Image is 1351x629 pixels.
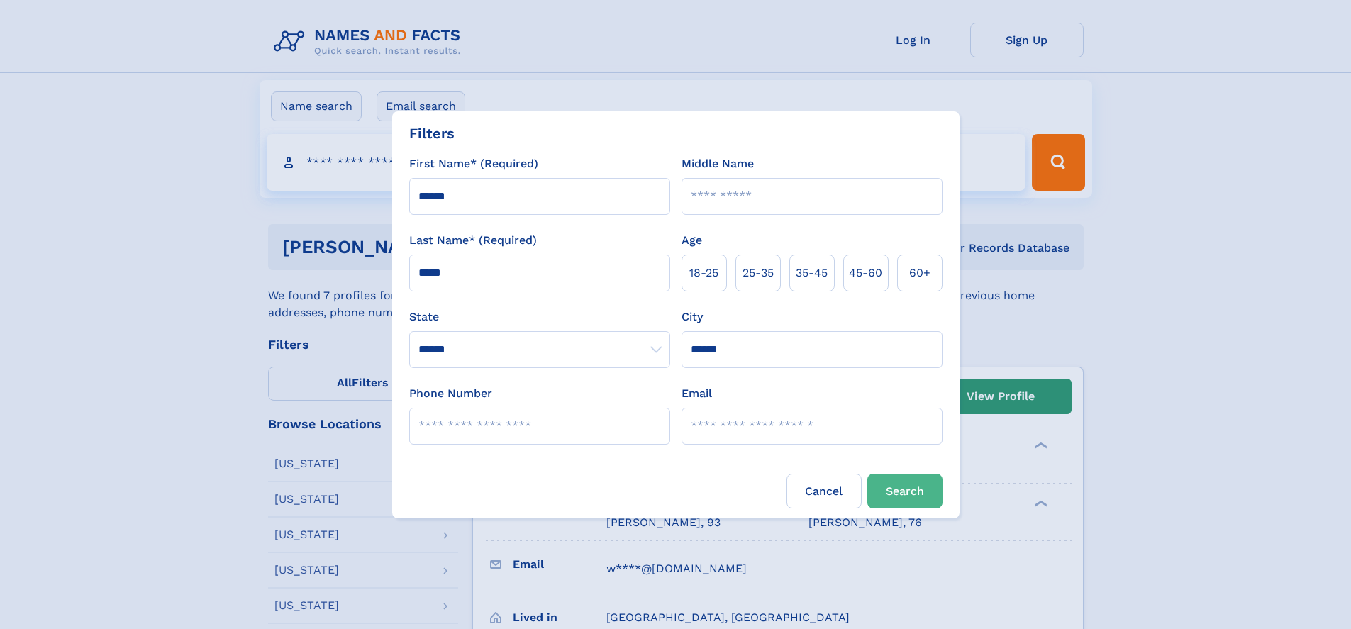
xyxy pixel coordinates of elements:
[909,265,930,282] span: 60+
[796,265,828,282] span: 35‑45
[682,155,754,172] label: Middle Name
[409,155,538,172] label: First Name* (Required)
[689,265,718,282] span: 18‑25
[682,232,702,249] label: Age
[409,308,670,325] label: State
[849,265,882,282] span: 45‑60
[682,385,712,402] label: Email
[409,123,455,144] div: Filters
[786,474,862,508] label: Cancel
[409,232,537,249] label: Last Name* (Required)
[682,308,703,325] label: City
[867,474,943,508] button: Search
[743,265,774,282] span: 25‑35
[409,385,492,402] label: Phone Number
